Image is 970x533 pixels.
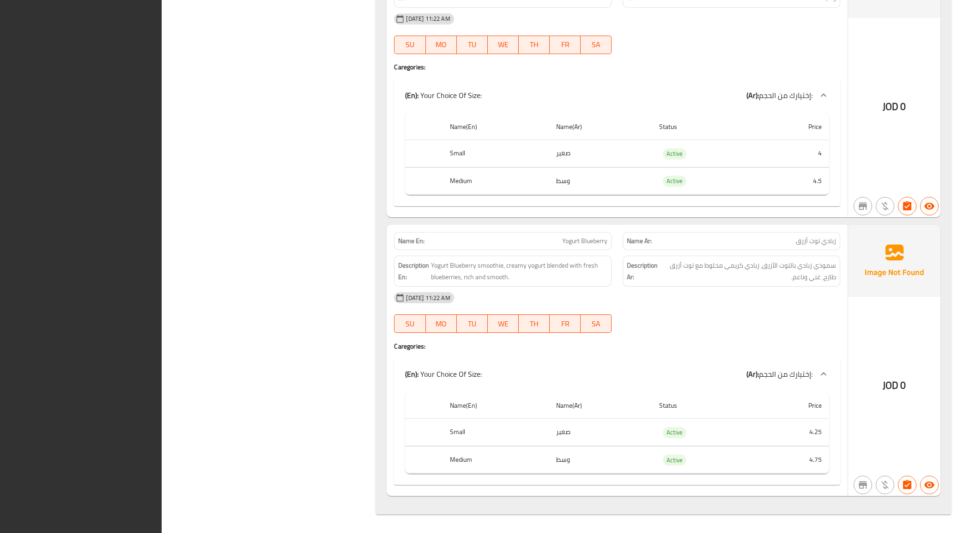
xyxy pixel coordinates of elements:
b: (En): [405,367,418,381]
table: choices table [405,392,829,474]
span: TH [522,317,546,331]
b: (Ar): [746,88,759,102]
span: FR [553,317,577,331]
span: Active [663,455,686,466]
span: SA [584,38,608,51]
b: (En): [405,88,418,102]
th: Status [652,114,758,140]
span: FR [553,38,577,51]
h4: Caregories: [394,342,840,351]
th: Name(En) [443,114,549,140]
span: 0 [900,376,906,394]
span: JOD [883,376,898,394]
button: FR [550,36,581,54]
button: TU [457,314,488,333]
span: JOD [883,98,898,116]
span: SU [398,38,422,51]
span: [DATE] 11:22 AM [402,294,454,302]
button: WE [488,314,519,333]
span: إختيارك من الحجم: [759,88,812,102]
p: Your Choice Of Size: [405,368,482,380]
button: TU [457,36,488,54]
button: Not branch specific item [854,197,872,215]
div: (En): Your Choice Of Size:(Ar):إختيارك من الحجم: [394,359,840,389]
td: وسط [549,446,651,473]
button: MO [426,36,457,54]
div: (En): Your Choice Of Size:(Ar):إختيارك من الحجم: [394,80,840,110]
span: MO [430,317,453,331]
button: Purchased item [876,197,894,215]
table: choices table [405,114,829,195]
p: Your Choice Of Size: [405,90,482,101]
button: TH [519,36,550,54]
span: TU [461,317,484,331]
strong: Description Ar: [627,260,660,282]
button: SA [581,36,612,54]
button: WE [488,36,519,54]
span: Active [663,176,686,186]
strong: Name En: [398,236,424,246]
th: Small [443,419,549,446]
span: [DATE] 11:22 AM [402,14,454,23]
span: SU [398,317,422,331]
button: SA [581,314,612,333]
td: 4.5 [758,167,829,195]
td: 4.75 [758,446,829,473]
td: 4.25 [758,419,829,446]
th: Name(Ar) [549,114,651,140]
span: Yogurt Blueberry [562,236,607,246]
td: صغير [549,419,651,446]
button: FR [550,314,581,333]
th: Name(Ar) [549,392,651,419]
span: WE [491,38,515,51]
strong: Name Ar: [627,236,652,246]
button: SU [394,36,425,54]
span: SA [584,317,608,331]
button: MO [426,314,457,333]
button: SU [394,314,425,333]
th: Price [758,392,829,419]
span: Active [663,148,686,159]
span: زبادي توت أزرق [796,236,836,246]
th: Small [443,140,549,167]
b: (Ar): [746,367,759,381]
span: Active [663,427,686,438]
strong: Description En: [398,260,429,282]
div: Active [663,454,686,466]
span: TU [461,38,484,51]
th: Medium [443,446,549,473]
th: Status [652,392,758,419]
button: Not branch specific item [854,476,872,494]
button: Has choices [898,476,916,494]
img: Ae5nvW7+0k+MAAAAAElFTkSuQmCC [848,225,940,297]
th: Medium [443,167,549,195]
th: Name(En) [443,392,549,419]
button: TH [519,314,550,333]
button: Available [920,476,939,494]
h4: Caregories: [394,62,840,72]
td: وسط [549,167,651,195]
td: صغير [549,140,651,167]
span: إختيارك من الحجم: [759,367,812,381]
div: Active [663,176,686,187]
span: TH [522,38,546,51]
span: MO [430,38,453,51]
td: 4 [758,140,829,167]
span: WE [491,317,515,331]
span: سموذي زبادي بالتوت الأزرق، زبادي كريمي مخلوط مع توت أزرق طازج، غني وناعم. [661,260,836,282]
button: Has choices [898,197,916,215]
span: 0 [900,98,906,116]
button: Purchased item [876,476,894,494]
span: Yogurt Blueberry smoothie, creamy yogurt blended with fresh blueberries, rich and smooth. [431,260,607,282]
button: Available [920,197,939,215]
th: Price [758,114,829,140]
